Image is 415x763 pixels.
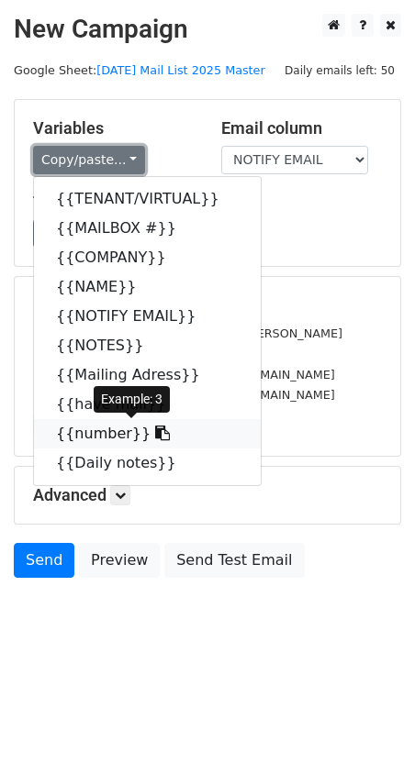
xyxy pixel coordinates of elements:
a: Send [14,543,74,578]
small: Google Sheet: [14,63,265,77]
h2: New Campaign [14,14,401,45]
a: Copy/paste... [33,146,145,174]
a: {{NOTES}} [34,331,261,360]
a: {{have mail}} [34,390,261,419]
h5: Variables [33,118,194,138]
div: Example: 3 [94,386,170,413]
a: {{Daily notes}} [34,448,261,478]
small: [PERSON_NAME][EMAIL_ADDRESS][DOMAIN_NAME] [33,368,335,381]
span: Daily emails left: 50 [278,61,401,81]
a: Preview [79,543,160,578]
a: {{Mailing Adress}} [34,360,261,390]
a: Send Test Email [164,543,304,578]
a: {{TENANT/VIRTUAL}} [34,184,261,214]
a: Daily emails left: 50 [278,63,401,77]
h5: Email column [221,118,382,138]
a: {{NOTIFY EMAIL}} [34,302,261,331]
iframe: Chat Widget [323,675,415,763]
a: [DATE] Mail List 2025 Master [96,63,265,77]
small: [PERSON_NAME][EMAIL_ADDRESS][DOMAIN_NAME] [33,388,335,402]
a: {{MAILBOX #}} [34,214,261,243]
small: [EMAIL_ADDRESS][DOMAIN_NAME], [PERSON_NAME][EMAIL_ADDRESS][DOMAIN_NAME] [33,326,342,361]
h5: Advanced [33,485,382,505]
a: {{number}} [34,419,261,448]
a: {{COMPANY}} [34,243,261,272]
a: {{NAME}} [34,272,261,302]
